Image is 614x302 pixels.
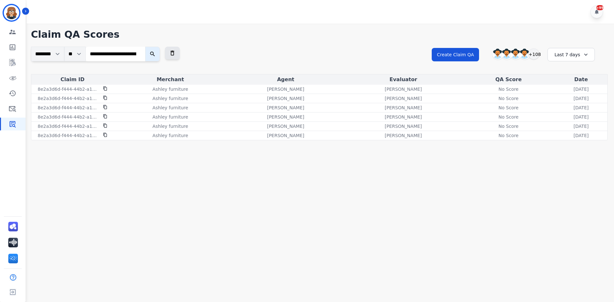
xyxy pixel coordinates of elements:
[385,95,422,102] p: [PERSON_NAME]
[153,95,188,102] p: Ashley furniture
[267,95,304,102] p: [PERSON_NAME]
[385,86,422,92] p: [PERSON_NAME]
[153,114,188,120] p: Ashley furniture
[38,95,99,102] p: 8e2a3d6d-f444-44b2-a14f-493d1792efdc
[228,76,343,83] div: Agent
[385,123,422,129] p: [PERSON_NAME]
[573,123,588,129] p: [DATE]
[153,132,188,139] p: Ashley furniture
[432,48,479,61] button: Create Claim QA
[494,114,523,120] div: No Score
[573,105,588,111] p: [DATE]
[153,86,188,92] p: Ashley furniture
[494,95,523,102] div: No Score
[267,114,304,120] p: [PERSON_NAME]
[267,123,304,129] p: [PERSON_NAME]
[494,105,523,111] div: No Score
[267,86,304,92] p: [PERSON_NAME]
[547,48,595,61] div: Last 7 days
[115,76,226,83] div: Merchant
[596,5,603,10] div: +99
[31,29,608,40] h1: Claim QA Scores
[153,123,188,129] p: Ashley furniture
[153,105,188,111] p: Ashley furniture
[33,76,113,83] div: Claim ID
[573,86,588,92] p: [DATE]
[38,123,99,129] p: 8e2a3d6d-f444-44b2-a14f-493d1792efdc
[528,49,539,59] div: +108
[573,95,588,102] p: [DATE]
[267,105,304,111] p: [PERSON_NAME]
[573,114,588,120] p: [DATE]
[38,114,99,120] p: 8e2a3d6d-f444-44b2-a14f-493d1792efdc
[346,76,461,83] div: Evaluator
[494,86,523,92] div: No Score
[494,132,523,139] div: No Score
[4,5,19,20] img: Bordered avatar
[38,105,99,111] p: 8e2a3d6d-f444-44b2-a14f-493d1792efdc
[385,132,422,139] p: [PERSON_NAME]
[38,132,99,139] p: 8e2a3d6d-f444-44b2-a14f-493d1792efdc
[385,105,422,111] p: [PERSON_NAME]
[385,114,422,120] p: [PERSON_NAME]
[494,123,523,129] div: No Score
[267,132,304,139] p: [PERSON_NAME]
[463,76,554,83] div: QA Score
[38,86,99,92] p: 8e2a3d6d-f444-44b2-a14f-493d1792efdc
[556,76,606,83] div: Date
[573,132,588,139] p: [DATE]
